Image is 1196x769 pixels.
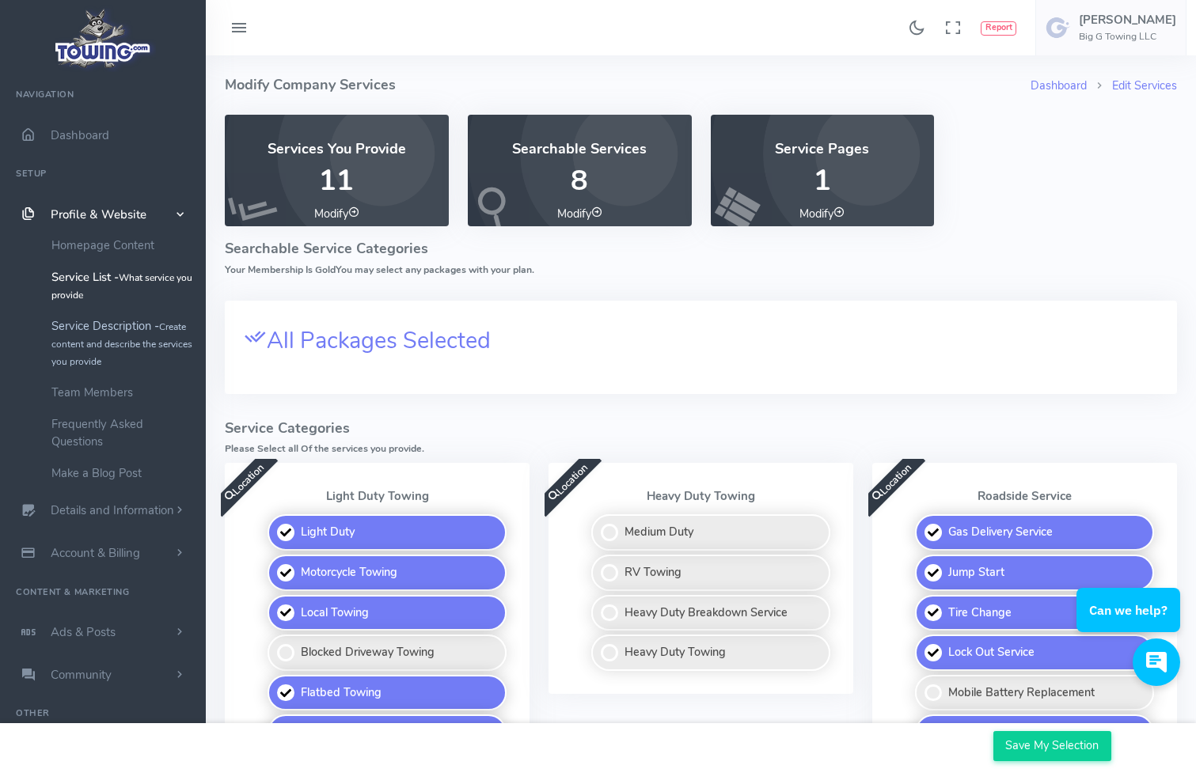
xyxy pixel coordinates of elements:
[915,555,1154,591] label: Jump Start
[1046,15,1071,40] img: user-image
[210,449,278,517] span: Location
[40,457,206,489] a: Make a Blog Post
[1031,78,1087,93] a: Dashboard
[799,206,845,222] a: Modify
[40,261,206,310] a: Service List -What service you provide
[487,165,673,197] p: 8
[267,325,491,356] span: All Packages Selected
[993,731,1111,761] input: Save My Selection
[591,635,830,671] label: Heavy Duty Towing
[40,229,206,261] a: Homepage Content
[591,555,830,591] label: RV Towing
[225,444,1177,454] h6: Please Select all Of the services you provide.
[225,421,1177,437] h4: Service Categories
[891,490,1158,502] p: Roadside Service
[1112,78,1177,93] a: Edit Services
[244,490,511,502] p: Light Duty Towing
[225,241,1177,257] h4: Searchable Service Categories
[51,271,192,301] small: What service you provide
[51,545,140,561] span: Account & Billing
[244,320,1158,358] a: All Packages Selected
[915,595,1154,631] label: Tire Change
[533,449,602,517] span: Location
[40,310,206,377] a: Service Description -Create content and describe the services you provide
[557,206,602,222] a: Modify
[730,165,916,197] p: 1
[1079,13,1176,26] h5: [PERSON_NAME]
[51,667,112,683] span: Community
[915,675,1154,711] label: Mobile Battery Replacement
[40,377,206,408] a: Team Members
[268,635,507,671] label: Blocked Driveway Towing
[857,449,925,517] span: Location
[268,555,507,591] label: Motorcycle Towing
[51,503,174,519] span: Details and Information
[591,595,830,631] label: Heavy Duty Breakdown Service
[51,624,116,640] span: Ads & Posts
[244,165,430,197] p: 11
[981,21,1016,36] button: Report
[225,55,1031,115] h4: Modify Company Services
[268,714,507,751] label: Towing
[591,514,830,551] label: Medium Duty
[730,142,916,157] h4: Service Pages
[1066,544,1196,702] iframe: Conversations
[51,206,146,222] span: Profile & Website
[268,675,507,711] label: Flatbed Towing
[915,635,1154,671] label: Lock Out Service
[268,514,507,551] label: Light Duty
[51,320,192,368] small: Create content and describe the services you provide
[568,490,834,502] p: Heavy Duty Towing
[915,714,1154,751] label: Roadside Service
[225,265,1177,275] h6: Your Membership Is Gold
[915,514,1154,551] label: Gas Delivery Service
[487,142,673,157] h4: Searchable Services
[1079,32,1176,42] h6: Big G Towing LLC
[244,142,430,157] h4: Services You Provide
[51,127,109,143] span: Dashboard
[40,408,206,457] a: Frequently Asked Questions
[314,206,359,222] a: Modify
[268,595,507,631] label: Local Towing
[50,5,157,72] img: logo
[336,263,534,276] span: You may select any packages with your plan.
